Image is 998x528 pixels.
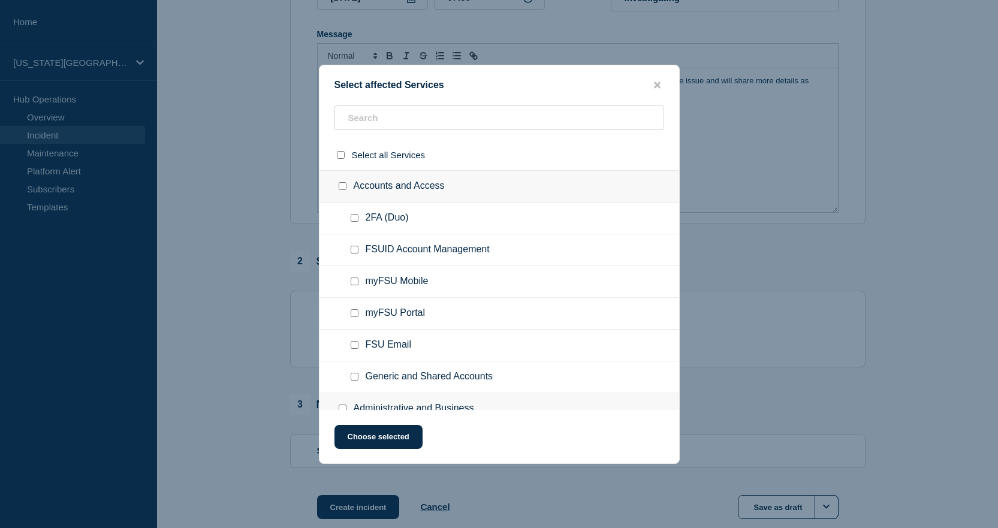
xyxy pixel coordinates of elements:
span: 2FA (Duo) [366,212,409,224]
input: Accounts and Access checkbox [339,182,346,190]
div: Select affected Services [319,80,679,91]
input: myFSU Portal checkbox [351,309,358,317]
input: Search [334,105,664,130]
button: close button [650,80,664,91]
span: FSU Email [366,339,411,351]
input: FSUID Account Management checkbox [351,246,358,254]
span: FSUID Account Management [366,244,490,256]
input: 2FA (Duo) checkbox [351,214,358,222]
span: myFSU Portal [366,307,426,319]
input: myFSU Mobile checkbox [351,277,358,285]
span: Generic and Shared Accounts [366,371,493,383]
input: Generic and Shared Accounts checkbox [351,373,358,381]
input: Administrative and Business checkbox [339,405,346,412]
input: select all checkbox [337,151,345,159]
button: Choose selected [334,425,423,449]
span: Select all Services [352,150,426,160]
div: Administrative and Business [319,393,679,425]
input: FSU Email checkbox [351,341,358,349]
span: myFSU Mobile [366,276,429,288]
div: Accounts and Access [319,170,679,203]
